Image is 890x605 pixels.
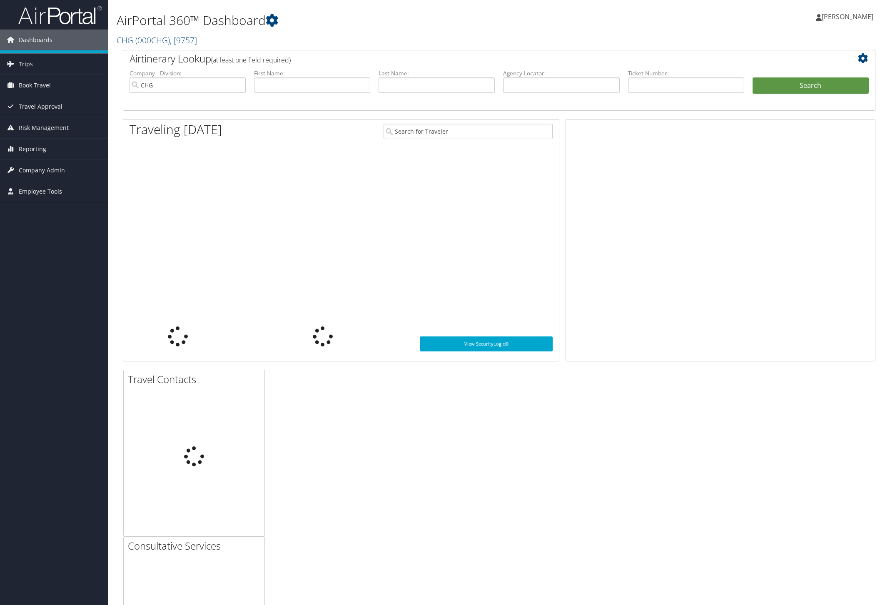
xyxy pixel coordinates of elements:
span: Travel Approval [19,96,62,117]
label: Agency Locator: [503,69,619,77]
span: Employee Tools [19,181,62,202]
h1: AirPortal 360™ Dashboard [117,12,627,29]
span: Company Admin [19,160,65,181]
label: Last Name: [379,69,495,77]
span: Book Travel [19,75,51,96]
span: ( 000CHG ) [135,35,170,46]
span: Dashboards [19,30,52,50]
h1: Traveling [DATE] [130,121,222,138]
span: , [ 9757 ] [170,35,197,46]
h2: Travel Contacts [128,372,264,386]
label: Ticket Number: [628,69,744,77]
span: Risk Management [19,117,69,138]
a: View SecurityLogic® [420,336,553,351]
img: airportal-logo.png [18,5,102,25]
span: [PERSON_NAME] [822,12,873,21]
h2: Airtinerary Lookup [130,52,806,66]
span: (at least one field required) [211,55,291,65]
input: Search for Traveler [384,124,553,139]
a: CHG [117,35,197,46]
button: Search [753,77,869,94]
label: First Name: [254,69,370,77]
label: Company - Division: [130,69,246,77]
span: Reporting [19,139,46,159]
span: Trips [19,54,33,75]
a: [PERSON_NAME] [816,4,882,29]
